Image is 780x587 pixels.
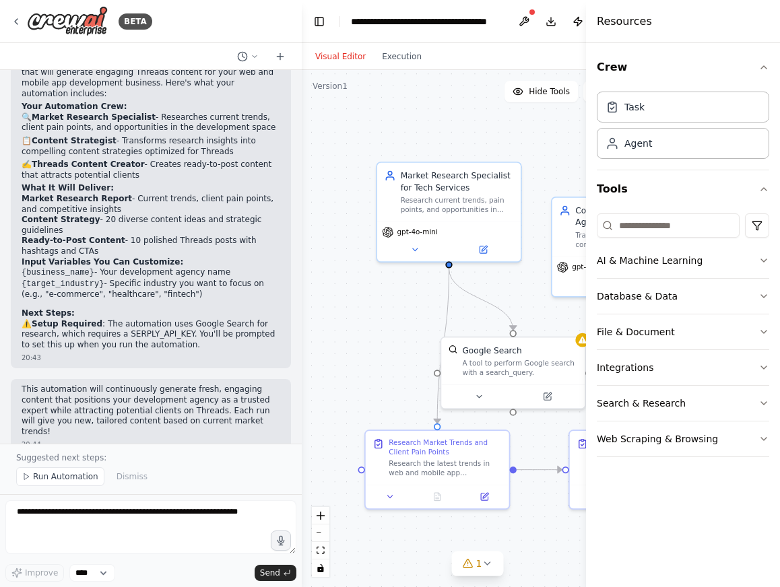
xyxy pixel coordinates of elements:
[597,279,769,314] button: Database & Data
[22,353,280,363] div: 20:43
[119,13,152,30] div: BETA
[505,81,578,102] button: Hide Tools
[597,243,769,278] button: AI & Machine Learning
[551,197,696,298] div: Content Strategist for Tech AgenciesTransform market insights into compelling content ideas and s...
[514,390,580,404] button: Open in side panel
[22,194,132,203] strong: Market Research Report
[22,267,280,279] li: - Your development agency name
[16,467,104,486] button: Run Automation
[32,136,117,145] strong: Content Strategist
[22,57,280,99] p: Excellent! I've created a comprehensive CrewAI automation that will generate engaging Threads con...
[22,319,280,351] p: ⚠️ : The automation uses Google Search for research, which requires a SERPLY_API_KEY. You'll be p...
[462,359,577,378] div: A tool to perform Google search with a search_query.
[624,137,652,150] div: Agent
[476,557,482,570] span: 1
[401,195,514,214] div: Research current trends, pain points, and opportunities in web and mobile app development to iden...
[597,208,769,468] div: Tools
[312,507,329,524] button: zoom in
[33,471,98,482] span: Run Automation
[307,48,374,65] button: Visual Editor
[397,228,437,237] span: gpt-4o-mini
[401,170,514,193] div: Market Research Specialist for Tech Services
[597,13,652,30] h4: Resources
[597,421,769,456] button: Web Scraping & Browsing
[450,242,516,256] button: Open in side panel
[27,6,108,36] img: Logo
[22,279,280,300] li: - Specific industry you want to focus on (e.g., "e-commerce", "healthcare", "fintech")
[22,194,280,215] li: - Current trends, client pain points, and competitive insights
[575,230,688,249] div: Transform market insights into compelling content ideas and strategies that attract potential cli...
[374,48,430,65] button: Execution
[312,542,329,559] button: fit view
[462,345,521,356] div: Google Search
[22,215,100,224] strong: Content Strategy
[312,507,329,577] div: React Flow controls
[312,524,329,542] button: zoom out
[22,102,127,111] strong: Your Automation Crew:
[597,350,769,385] button: Integrations
[22,308,75,318] strong: Next Steps:
[232,48,264,65] button: Switch to previous chat
[117,471,148,482] span: Dismiss
[597,170,769,208] button: Tools
[572,263,612,272] span: gpt-4o-mini
[575,205,688,228] div: Content Strategist for Tech Agencies
[449,345,458,354] img: SerplyWebSearchTool
[452,551,504,576] button: 1
[22,279,104,289] code: {target_industry}
[443,269,519,331] g: Edge from 9bd5f388-d698-406e-b45c-3e11a4449f1f to b9a580a2-6895-4c07-aab9-fda04036eab3
[313,81,348,92] div: Version 1
[568,429,714,510] div: Develop Content Strategy and IdeasBased on the market research, create a comprehensive content st...
[22,136,280,157] p: 📋 - Transforms research insights into compelling content strategies optimized for Threads
[389,459,502,478] div: Research the latest trends in web and mobile app development, identify common pain points busines...
[255,565,296,581] button: Send
[22,183,114,193] strong: What It Will Deliver:
[597,48,769,86] button: Crew
[5,564,64,582] button: Improve
[464,490,504,504] button: Open in side panel
[364,429,510,510] div: Research Market Trends and Client Pain PointsResearch the latest trends in web and mobile app dev...
[389,438,502,456] div: Research Market Trends and Client Pain Points
[32,112,156,122] strong: Market Research Specialist
[110,467,154,486] button: Dismiss
[22,160,280,180] p: ✍️ - Creates ready-to-post content that attracts potential clients
[310,12,329,31] button: Hide left sidebar
[271,530,291,551] button: Click to speak your automation idea
[32,160,145,169] strong: Threads Content Creator
[441,337,586,409] div: SerplyWebSearchToolGoogle SearchA tool to perform Google search with a search_query.
[624,100,645,114] div: Task
[312,559,329,577] button: toggle interactivity
[597,314,769,349] button: File & Document
[22,236,125,245] strong: Ready-to-Post Content
[269,48,291,65] button: Start a new chat
[260,567,280,578] span: Send
[376,162,521,263] div: Market Research Specialist for Tech ServicesResearch current trends, pain points, and opportuniti...
[22,440,280,450] div: 20:44
[413,490,462,504] button: No output available
[22,268,94,277] code: {business_name}
[22,236,280,256] li: - 10 polished Threads posts with hashtags and CTAs
[32,319,102,329] strong: Setup Required
[22,215,280,236] li: - 20 diverse content ideas and strategic guidelines
[517,464,562,475] g: Edge from d8bce6db-7367-4b3d-91a0-87dec4f95ad9 to 1e795ca6-82a8-4573-9fc1-1e7f8a2630d6
[22,112,280,133] p: 🔍 - Researches current trends, client pain points, and opportunities in the development space
[22,257,183,267] strong: Input Variables You Can Customize:
[529,86,570,97] span: Hide Tools
[597,86,769,170] div: Crew
[25,567,58,578] span: Improve
[351,15,502,28] nav: breadcrumb
[432,269,455,423] g: Edge from 9bd5f388-d698-406e-b45c-3e11a4449f1f to d8bce6db-7367-4b3d-91a0-87dec4f95ad9
[22,384,280,437] p: This automation will continuously generate fresh, engaging content that positions your developmen...
[597,386,769,421] button: Search & Research
[16,452,286,463] p: Suggested next steps:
